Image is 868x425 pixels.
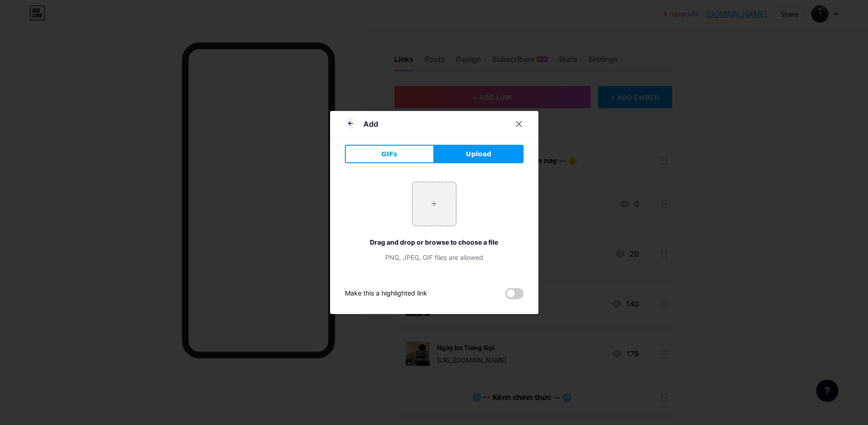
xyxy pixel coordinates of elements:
[381,149,398,159] span: GIFs
[345,145,434,163] button: GIFs
[363,118,378,129] div: Add
[345,237,524,247] div: Drag and drop or browse to choose a file
[345,288,427,299] div: Make this a highlighted link
[345,253,524,262] div: PNG, JPEG, GIF files are allowed
[434,145,524,163] button: Upload
[466,149,491,159] span: Upload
